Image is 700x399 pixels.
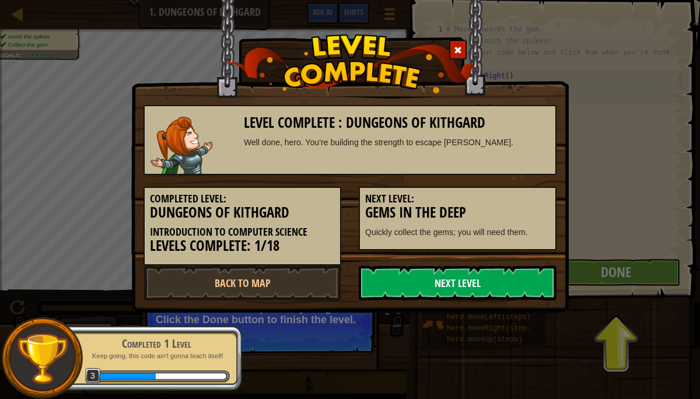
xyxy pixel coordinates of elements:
[244,136,550,148] div: Well done, hero. You’re building the strength to escape [PERSON_NAME].
[85,368,101,384] span: 3
[150,193,335,205] h5: Completed Level:
[365,193,550,205] h5: Next Level:
[150,117,213,174] img: captain.png
[365,205,550,220] h3: Gems in the Deep
[225,34,475,93] img: level_complete.png
[359,265,556,300] a: Next Level
[143,265,341,300] a: Back to Map
[150,226,335,238] h5: Introduction to Computer Science
[150,238,335,254] h3: Levels Complete: 1/18
[83,335,230,352] div: Completed 1 Level
[150,205,335,220] h3: Dungeons of Kithgard
[365,226,550,238] p: Quickly collect the gems; you will need them.
[244,115,550,131] h3: Level Complete : Dungeons of Kithgard
[16,332,69,385] img: trophy.png
[83,352,230,360] p: Keep going, this code ain't gonna teach itself!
